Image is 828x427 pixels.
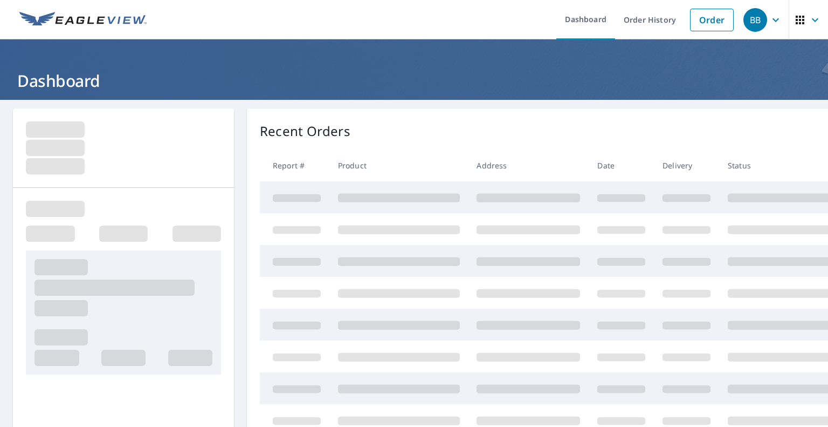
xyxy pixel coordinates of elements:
p: Recent Orders [260,121,350,141]
th: Delivery [654,150,719,181]
div: BB [743,8,767,32]
img: EV Logo [19,12,147,28]
h1: Dashboard [13,70,815,92]
th: Date [589,150,654,181]
a: Order [690,9,734,31]
th: Report # [260,150,329,181]
th: Product [329,150,468,181]
th: Address [468,150,589,181]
